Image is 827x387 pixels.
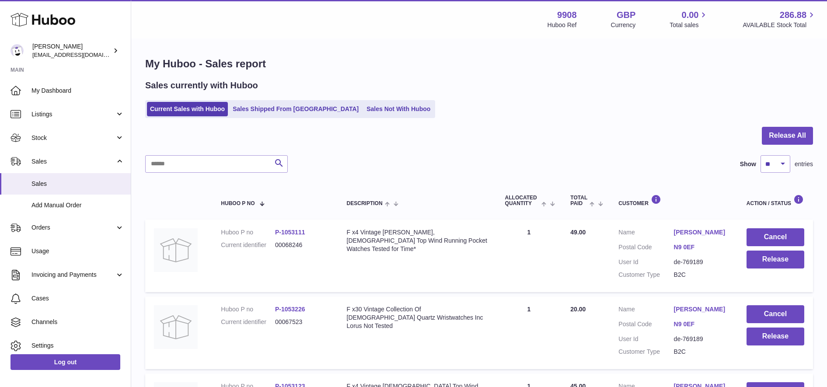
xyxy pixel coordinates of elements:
span: Total paid [570,195,587,206]
h1: My Huboo - Sales report [145,57,813,71]
dt: Huboo P no [221,228,275,237]
span: Sales [31,180,124,188]
span: 286.88 [780,9,806,21]
span: Total sales [670,21,708,29]
a: [PERSON_NAME] [674,228,729,237]
dd: B2C [674,271,729,279]
span: Huboo P no [221,201,255,206]
span: Usage [31,247,124,255]
button: Release [747,328,804,345]
dt: User Id [618,335,673,343]
strong: 9908 [557,9,577,21]
span: Sales [31,157,115,166]
a: Sales Shipped From [GEOGRAPHIC_DATA] [230,102,362,116]
button: Cancel [747,305,804,323]
dt: User Id [618,258,673,266]
a: [PERSON_NAME] [674,305,729,314]
div: Huboo Ref [548,21,577,29]
a: Current Sales with Huboo [147,102,228,116]
button: Release [747,251,804,268]
div: Customer [618,195,729,206]
span: entries [795,160,813,168]
button: Release All [762,127,813,145]
a: N9 0EF [674,320,729,328]
dt: Current identifier [221,318,275,326]
img: no-photo.jpg [154,305,198,349]
dt: Postal Code [618,320,673,331]
span: Stock [31,134,115,142]
dt: Customer Type [618,348,673,356]
div: F x4 Vintage [PERSON_NAME], [DEMOGRAPHIC_DATA] Top Wind Running Pocket Watches Tested for Time* [347,228,488,253]
dt: Name [618,228,673,239]
span: Channels [31,318,124,326]
div: Action / Status [747,195,804,206]
button: Cancel [747,228,804,246]
span: [EMAIL_ADDRESS][DOMAIN_NAME] [32,51,129,58]
label: Show [740,160,756,168]
dd: de-769189 [674,258,729,266]
a: P-1053111 [275,229,305,236]
span: Add Manual Order [31,201,124,209]
div: Currency [611,21,636,29]
span: Listings [31,110,115,119]
span: Description [347,201,383,206]
div: F x30 Vintage Collection Of [DEMOGRAPHIC_DATA] Quartz Wristwatches Inc Lorus Not Tested [347,305,488,330]
span: Invoicing and Payments [31,271,115,279]
h2: Sales currently with Huboo [145,80,258,91]
a: P-1053226 [275,306,305,313]
dd: 00068246 [275,241,329,249]
span: Orders [31,223,115,232]
strong: GBP [617,9,635,21]
img: no-photo.jpg [154,228,198,272]
dd: 00067523 [275,318,329,326]
span: 0.00 [682,9,699,21]
dt: Name [618,305,673,316]
dt: Current identifier [221,241,275,249]
span: 49.00 [570,229,586,236]
dt: Customer Type [618,271,673,279]
a: 0.00 Total sales [670,9,708,29]
a: N9 0EF [674,243,729,251]
a: 286.88 AVAILABLE Stock Total [743,9,817,29]
span: 20.00 [570,306,586,313]
dd: de-769189 [674,335,729,343]
a: Sales Not With Huboo [363,102,433,116]
div: [PERSON_NAME] [32,42,111,59]
span: My Dashboard [31,87,124,95]
dd: B2C [674,348,729,356]
td: 1 [496,296,562,369]
span: Cases [31,294,124,303]
dt: Huboo P no [221,305,275,314]
span: AVAILABLE Stock Total [743,21,817,29]
dt: Postal Code [618,243,673,254]
td: 1 [496,220,562,292]
a: Log out [10,354,120,370]
span: Settings [31,342,124,350]
img: tbcollectables@hotmail.co.uk [10,44,24,57]
span: ALLOCATED Quantity [505,195,539,206]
